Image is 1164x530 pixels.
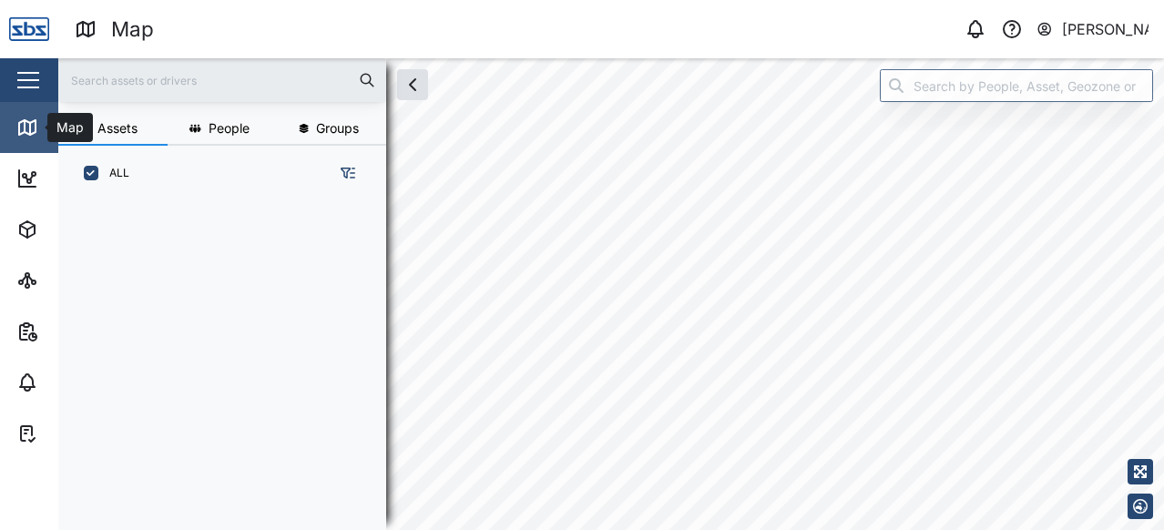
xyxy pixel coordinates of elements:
img: Main Logo [9,9,49,49]
div: Tasks [47,423,97,443]
div: grid [73,195,385,515]
span: Groups [316,122,359,135]
button: [PERSON_NAME] [1036,16,1149,42]
div: Reports [47,321,109,341]
span: Assets [97,122,138,135]
input: Search assets or drivers [69,66,375,94]
div: [PERSON_NAME] [1062,18,1149,41]
div: Map [111,14,154,46]
input: Search by People, Asset, Geozone or Place [880,69,1153,102]
div: Map [47,117,88,138]
div: Sites [47,270,91,290]
div: Assets [47,219,104,240]
label: ALL [98,166,129,180]
div: Dashboard [47,168,129,189]
div: Alarms [47,372,104,392]
span: People [209,122,250,135]
canvas: Map [58,58,1164,530]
